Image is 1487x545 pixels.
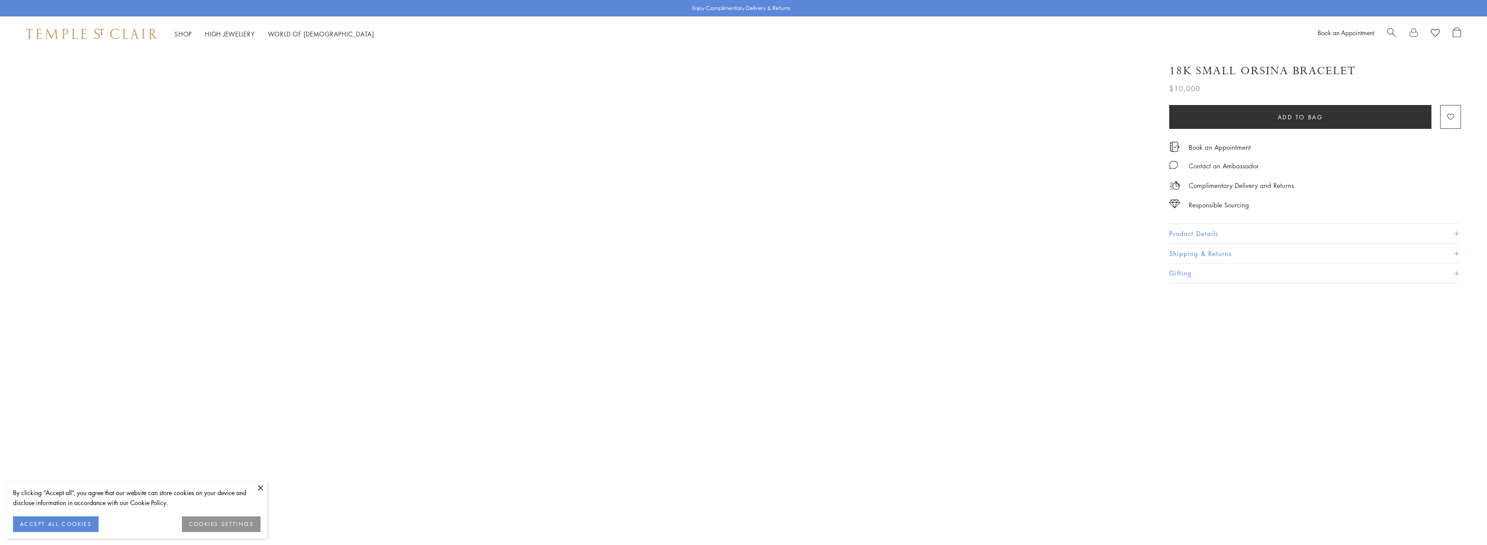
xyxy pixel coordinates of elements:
[1169,105,1431,129] button: Add to bag
[1189,142,1251,152] a: Book an Appointment
[1444,504,1478,536] iframe: Gorgias live chat messenger
[1189,180,1294,191] p: Complimentary Delivery and Returns
[1169,263,1461,283] button: Gifting
[182,516,260,532] button: COOKIES SETTINGS
[1278,112,1323,122] span: Add to bag
[1169,224,1461,243] button: Product Details
[175,30,192,38] a: ShopShop
[26,29,157,39] img: Temple St. Clair
[1169,161,1178,169] img: MessageIcon-01_2.svg
[1431,27,1440,40] a: View Wishlist
[1169,200,1180,208] img: icon_sourcing.svg
[13,516,99,532] button: ACCEPT ALL COOKIES
[205,30,255,38] a: High JewelleryHigh Jewellery
[1189,161,1259,171] div: Contact an Ambassador
[1189,200,1249,210] div: Responsible Sourcing
[1318,28,1374,37] a: Book an Appointment
[1387,27,1396,40] a: Search
[1169,142,1180,152] img: icon_appointment.svg
[1169,83,1200,94] span: $10,000
[1169,63,1356,79] h1: 18K Small Orsina Bracelet
[13,488,260,508] div: By clicking “Accept all”, you agree that our website can store cookies on your device and disclos...
[175,29,374,39] nav: Main navigation
[692,4,791,13] p: Enjoy Complimentary Delivery & Returns
[1169,180,1180,191] img: icon_delivery.svg
[1453,27,1461,40] a: Open Shopping Bag
[1169,244,1461,263] button: Shipping & Returns
[268,30,374,38] a: World of [DEMOGRAPHIC_DATA]World of [DEMOGRAPHIC_DATA]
